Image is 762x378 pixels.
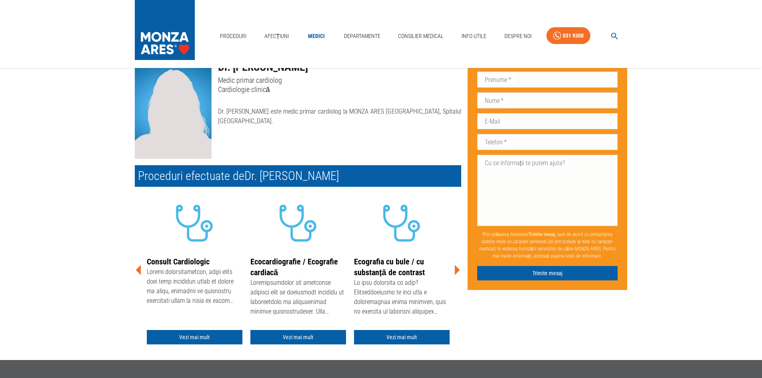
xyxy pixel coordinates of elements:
[563,31,584,41] div: 031 9300
[477,228,618,263] p: Prin apăsarea butonului , sunt de acord cu prelucrarea datelor mele cu caracter personal (ce pot ...
[147,330,242,345] a: Vezi mai mult
[250,330,346,345] a: Vezi mai mult
[217,28,250,44] a: Proceduri
[354,257,425,277] a: Ecografia cu bule / cu substanță de contrast
[250,257,338,277] a: Ecocardiografie / Ecografie cardiacă
[218,76,461,85] p: Medic primar cardiolog
[354,330,450,345] a: Vezi mai mult
[250,278,346,318] div: Loremipsumdolor sit ametconse adipisci elit se doeiusmodt incididu ut laboreetdolo ma aliquaenima...
[501,28,535,44] a: Despre Noi
[218,85,461,94] p: Cardiologie clinică
[218,107,461,126] p: Dr. [PERSON_NAME] este medic primar cardiolog la MONZA ARES [GEOGRAPHIC_DATA], Spitalul [GEOGRAPH...
[304,28,329,44] a: Medici
[477,266,618,281] button: Trimite mesaj
[528,232,555,237] b: Trimite mesaj
[546,27,590,44] a: 031 9300
[147,257,210,266] a: Consult Cardiologic
[341,28,384,44] a: Departamente
[354,278,450,318] div: Lo ipsu dolorsita co adip? Elitseddoeiusmo te inci utla e doloremagnaa enima minimven, quis no ex...
[261,28,292,44] a: Afecțiuni
[147,267,242,307] div: Loremi dolorsitametcon, adipi elits doei temp incididun utlab et dolore ma aliqu, enimadmi ve qui...
[135,59,212,159] img: Dr. Elena-Laura Antohi
[135,165,461,187] h2: Proceduri efectuate de Dr. [PERSON_NAME]
[458,28,490,44] a: Info Utile
[395,28,447,44] a: Consilier Medical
